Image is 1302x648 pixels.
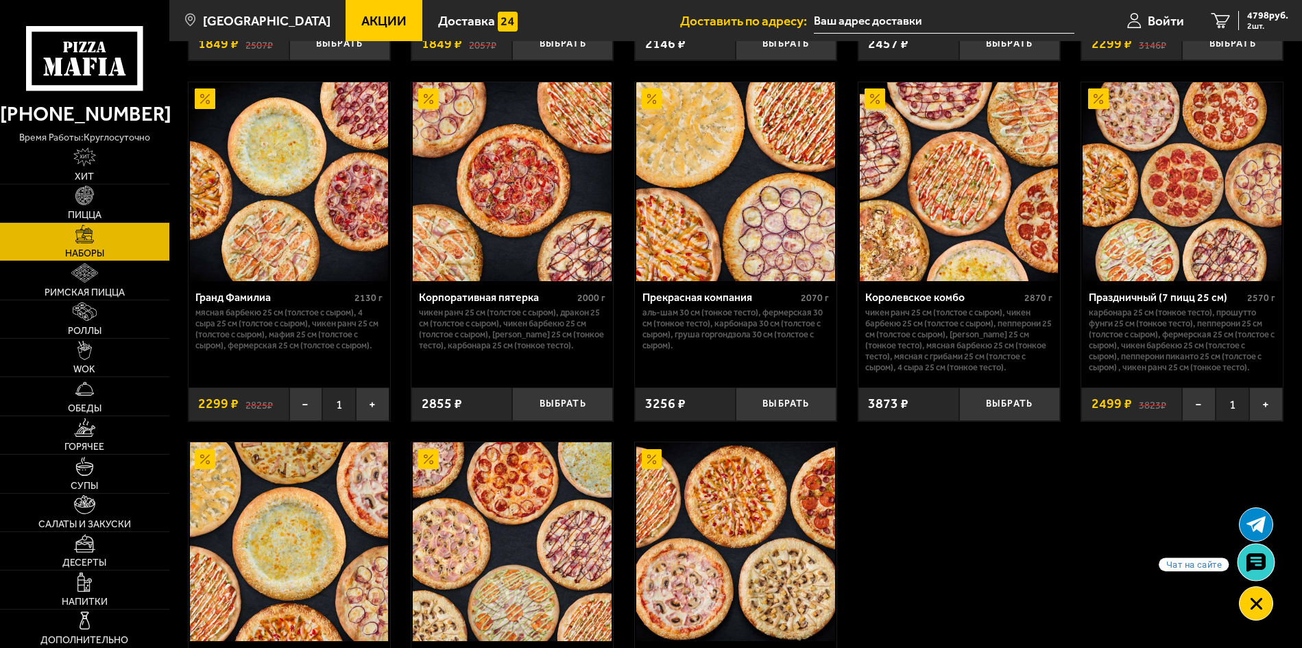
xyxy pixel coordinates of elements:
span: 2000 г [577,292,605,304]
span: Римская пицца [45,288,125,298]
span: Салаты и закуски [38,520,131,529]
div: Гранд Фамилиа [195,291,350,304]
span: 2070 г [801,292,829,304]
span: Акции [361,14,407,27]
span: 3256 ₽ [645,397,686,411]
button: Выбрать [959,27,1060,60]
span: 2130 г [354,292,383,304]
img: Корпоративная пятерка [413,82,612,281]
a: АкционныйКорпоративная пятерка [411,82,613,281]
span: Наборы [65,249,104,259]
img: Акционный [642,449,662,470]
p: Карбонара 25 см (тонкое тесто), Прошутто Фунги 25 см (тонкое тесто), Пепперони 25 см (толстое с с... [1089,307,1275,372]
span: Пицца [68,211,101,220]
a: АкционныйОфисный (7 пицц 30 см) [189,442,390,641]
span: Напитки [62,597,108,607]
img: Славные парни [636,442,835,641]
img: Праздничный (7 пицц 25 см) [1083,82,1281,281]
s: 3823 ₽ [1139,397,1166,411]
span: Доставить по адресу: [680,14,814,27]
img: Акционный [418,449,439,470]
span: 2 шт. [1247,22,1288,30]
span: Роллы [68,326,101,336]
a: АкционныйПраздничный (7 пицц 25 см) [1081,82,1283,281]
s: 3146 ₽ [1139,37,1166,51]
span: 2299 ₽ [198,397,239,411]
img: Акционный [642,88,662,109]
span: Горячее [64,442,104,452]
s: 2825 ₽ [245,397,273,411]
button: Выбрать [512,387,613,420]
span: 2855 ₽ [422,397,462,411]
img: Офисный (7 пицц 30 см) [190,442,389,641]
p: Аль-Шам 30 см (тонкое тесто), Фермерская 30 см (тонкое тесто), Карбонара 30 см (толстое с сыром),... [642,307,829,350]
img: Королевское комбо [860,82,1059,281]
a: АкционныйКоролевское комбо [858,82,1060,281]
span: 2570 г [1247,292,1275,304]
img: Корпоративный (8 пицц 30 см) [413,442,612,641]
button: Выбрать [512,27,613,60]
span: 1 [322,387,356,420]
button: − [289,387,323,420]
span: 2299 ₽ [1092,37,1132,51]
img: Гранд Фамилиа [190,82,389,281]
p: Чикен Ранч 25 см (толстое с сыром), Чикен Барбекю 25 см (толстое с сыром), Пепперони 25 см (толст... [865,307,1052,372]
span: Дополнительно [40,636,128,645]
button: + [1249,387,1283,420]
p: Мясная Барбекю 25 см (толстое с сыром), 4 сыра 25 см (толстое с сыром), Чикен Ранч 25 см (толстое... [195,307,382,350]
div: Корпоративная пятерка [419,291,574,304]
button: Выбрать [959,387,1060,420]
span: 1849 ₽ [198,37,239,51]
button: Выбрать [736,27,836,60]
div: Праздничный (7 пицц 25 см) [1089,291,1244,304]
span: 2146 ₽ [645,37,686,51]
img: Акционный [418,88,439,109]
input: Ваш адрес доставки [814,8,1074,34]
img: 15daf4d41897b9f0e9f617042186c801.svg [498,12,518,32]
div: Прекрасная компания [642,291,797,304]
span: Доставка [438,14,495,27]
span: Супы [71,481,98,491]
span: 4798 руб. [1247,11,1288,21]
a: АкционныйСлавные парни [635,442,836,641]
s: 2507 ₽ [245,37,273,51]
button: − [1182,387,1216,420]
button: Выбрать [1182,27,1283,60]
p: Чикен Ранч 25 см (толстое с сыром), Дракон 25 см (толстое с сыром), Чикен Барбекю 25 см (толстое ... [419,307,605,350]
span: WOK [73,365,95,374]
button: Выбрать [736,387,836,420]
img: Акционный [1088,88,1109,109]
span: Войти [1148,14,1184,27]
span: [GEOGRAPHIC_DATA] [203,14,330,27]
a: АкционныйГранд Фамилиа [189,82,390,281]
img: Акционный [195,449,215,470]
span: Чат на сайте [1159,557,1229,571]
a: АкционныйПрекрасная компания [635,82,836,281]
img: Акционный [195,88,215,109]
span: 1849 ₽ [422,37,462,51]
span: 2457 ₽ [868,37,908,51]
button: Выбрать [289,27,390,60]
img: Акционный [865,88,885,109]
span: 3873 ₽ [868,397,908,411]
span: 2870 г [1024,292,1052,304]
span: Десерты [62,558,106,568]
a: АкционныйКорпоративный (8 пицц 30 см) [411,442,613,641]
span: 1 [1216,387,1249,420]
span: Обеды [68,404,101,413]
img: Прекрасная компания [636,82,835,281]
div: Королевское комбо [865,291,1020,304]
button: + [356,387,389,420]
span: 2499 ₽ [1092,397,1132,411]
s: 2057 ₽ [469,37,496,51]
span: Хит [75,172,94,182]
